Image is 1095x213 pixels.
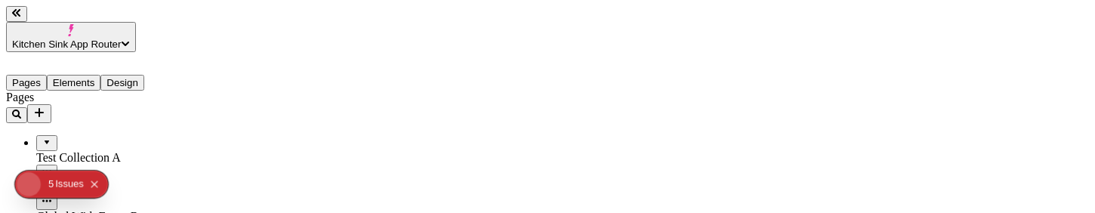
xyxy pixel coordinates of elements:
div: Croissants [36,181,187,194]
div: Pages [6,91,187,104]
button: Add new [27,104,51,123]
button: Pages [6,75,47,91]
button: Elements [47,75,101,91]
div: Test Collection A [36,151,187,165]
p: Cookie Test Route [6,12,221,26]
button: Kitchen Sink App Router [6,22,136,52]
button: Design [100,75,144,91]
span: Kitchen Sink App Router [12,39,121,50]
